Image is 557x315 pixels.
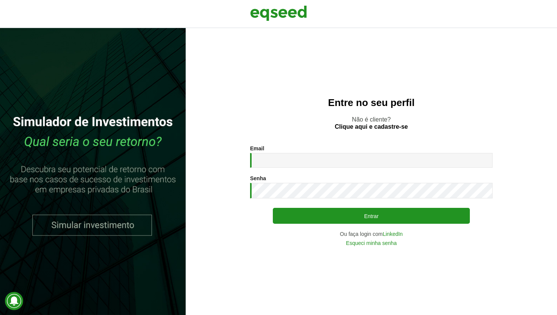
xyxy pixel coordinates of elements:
h2: Entre no seu perfil [201,97,542,108]
button: Entrar [273,208,470,224]
img: EqSeed Logo [250,4,307,23]
a: LinkedIn [383,231,403,237]
a: Esqueci minha senha [346,240,397,246]
label: Senha [250,176,266,181]
div: Ou faça login com [250,231,493,237]
p: Não é cliente? [201,116,542,130]
label: Email [250,146,264,151]
a: Clique aqui e cadastre-se [335,124,408,130]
